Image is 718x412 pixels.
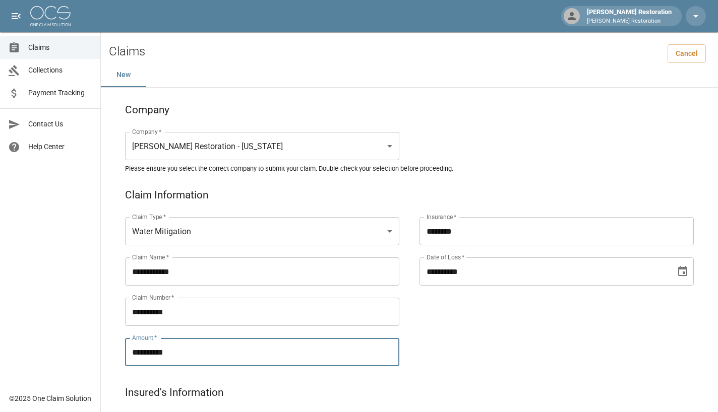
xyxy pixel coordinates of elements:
[427,213,456,221] label: Insurance
[101,63,718,87] div: dynamic tabs
[125,217,399,245] div: Water Mitigation
[28,119,92,129] span: Contact Us
[28,65,92,76] span: Collections
[101,63,146,87] button: New
[28,88,92,98] span: Payment Tracking
[125,132,399,160] div: [PERSON_NAME] Restoration - [US_STATE]
[9,393,91,403] div: © 2025 One Claim Solution
[132,333,157,342] label: Amount
[28,42,92,53] span: Claims
[132,293,174,302] label: Claim Number
[125,164,694,173] h5: Please ensure you select the correct company to submit your claim. Double-check your selection be...
[30,6,71,26] img: ocs-logo-white-transparent.png
[109,44,145,59] h2: Claims
[587,17,672,26] p: [PERSON_NAME] Restoration
[427,253,464,261] label: Date of Loss
[28,142,92,152] span: Help Center
[132,213,166,221] label: Claim Type
[132,253,169,261] label: Claim Name
[673,261,693,282] button: Choose date, selected date is Aug 27, 2025
[132,127,162,136] label: Company
[6,6,26,26] button: open drawer
[668,44,706,63] a: Cancel
[583,7,676,25] div: [PERSON_NAME] Restoration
